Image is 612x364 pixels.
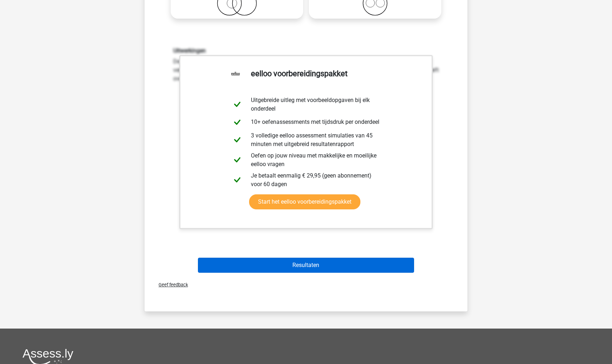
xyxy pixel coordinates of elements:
[173,47,439,54] h6: Uitwerkingen
[249,194,360,209] a: Start het eelloo voorbereidingspakket
[153,282,188,287] span: Geef feedback
[198,258,414,273] button: Resultaten
[168,47,444,83] div: De verzameling Nederlandse Politici valt volledig binnen de verzameling [DEMOGRAPHIC_DATA]; De ve...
